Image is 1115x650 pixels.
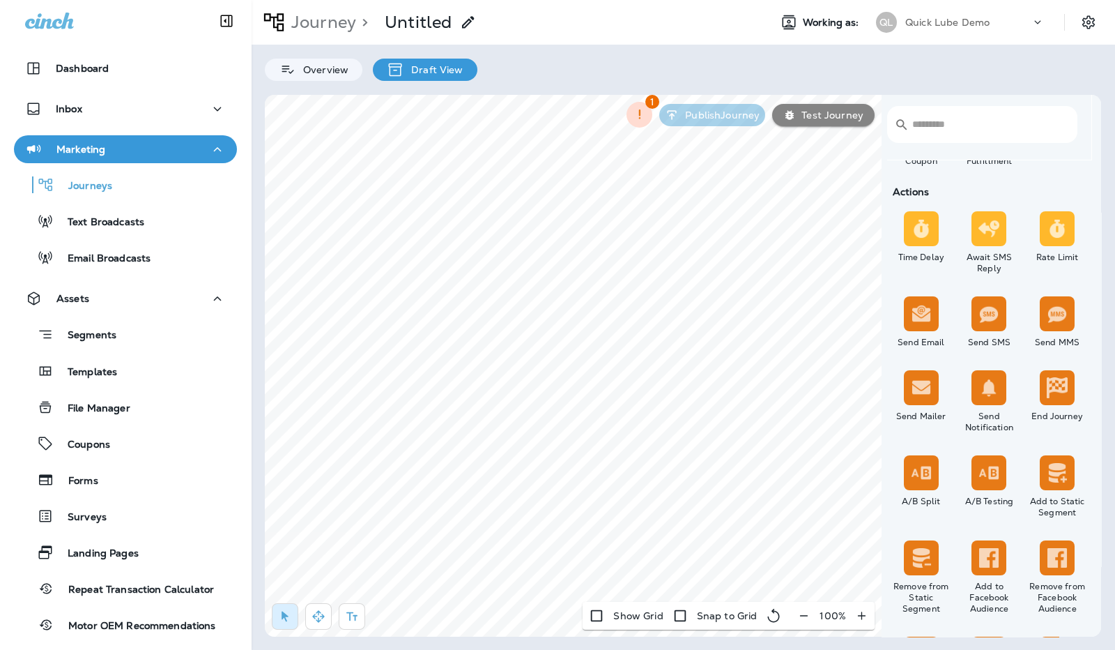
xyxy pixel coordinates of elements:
div: Add to Facebook Audience [958,581,1021,614]
p: Quick Lube Demo [905,17,990,28]
p: Overview [296,64,348,75]
div: Await SMS Reply [958,252,1021,274]
div: Send Mailer [890,411,953,422]
p: Untitled [385,12,452,33]
div: Remove from Static Segment [890,581,953,614]
p: Templates [54,366,117,379]
button: Marketing [14,135,237,163]
p: Inbox [56,103,82,114]
p: Draft View [404,64,463,75]
button: Inbox [14,95,237,123]
p: Assets [56,293,89,304]
p: Motor OEM Recommendations [54,620,216,633]
button: Motor OEM Recommendations [14,610,237,640]
div: Time Delay [890,252,953,263]
p: Journeys [54,180,112,193]
p: Forms [54,475,98,488]
p: Coupons [54,439,110,452]
span: 1 [645,95,659,109]
div: Send SMS [958,337,1021,348]
p: Repeat Transaction Calculator [54,584,214,597]
button: Forms [14,465,237,494]
p: 100 % [820,610,846,621]
button: Landing Pages [14,538,237,567]
button: Text Broadcasts [14,206,237,236]
p: Text Broadcasts [54,216,144,229]
div: Send MMS [1026,337,1089,348]
p: Show Grid [613,610,663,621]
p: Email Broadcasts [54,252,151,266]
p: Dashboard [56,63,109,74]
button: Dashboard [14,54,237,82]
div: Add to Static Segment [1026,496,1089,518]
span: Working as: [803,17,862,29]
button: Segments [14,319,237,349]
p: Marketing [56,144,105,155]
button: Repeat Transaction Calculator [14,574,237,603]
button: File Manager [14,393,237,422]
p: Surveys [54,511,107,524]
button: Coupons [14,429,237,458]
p: > [356,12,368,33]
p: Landing Pages [54,547,139,561]
div: Remove from Facebook Audience [1026,581,1089,614]
button: Templates [14,356,237,386]
div: Send Notification [958,411,1021,433]
button: Collapse Sidebar [207,7,246,35]
p: Test Journey [796,109,863,121]
button: Test Journey [772,104,875,126]
div: Actions [887,186,1091,197]
div: End Journey [1026,411,1089,422]
button: Journeys [14,170,237,199]
button: Assets [14,285,237,312]
button: Surveys [14,501,237,531]
p: Journey [286,12,356,33]
div: QL [876,12,897,33]
button: Email Broadcasts [14,243,237,272]
p: File Manager [54,402,130,416]
div: A/B Testing [958,496,1021,507]
button: Settings [1076,10,1101,35]
div: A/B Split [890,496,953,507]
div: Send Email [890,337,953,348]
p: Snap to Grid [697,610,758,621]
div: Rate Limit [1026,252,1089,263]
p: Segments [54,329,116,343]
